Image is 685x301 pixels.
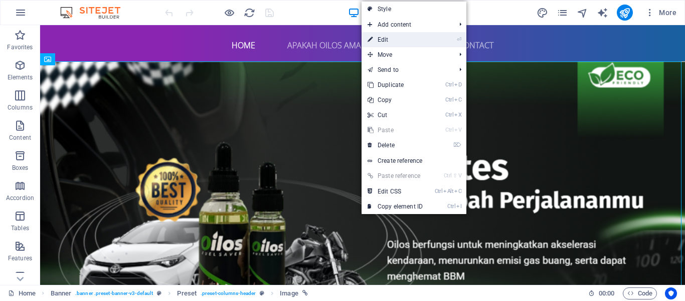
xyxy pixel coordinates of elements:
span: . preset-columns-header [201,287,256,299]
a: CtrlICopy element ID [362,199,429,214]
i: Design (Ctrl+Alt+Y) [537,7,548,19]
a: CtrlXCut [362,108,429,123]
a: Style [362,2,466,17]
button: Code [623,287,657,299]
i: This element is a customizable preset [260,290,264,296]
span: . banner .preset-banner-v3-default [75,287,153,299]
i: Ctrl [445,81,453,88]
i: Alt [443,188,453,194]
i: Pages (Ctrl+Alt+S) [557,7,568,19]
i: Ctrl [447,203,455,210]
span: Code [627,287,652,299]
i: ⇧ [453,172,457,179]
h6: Session time [588,287,615,299]
p: Elements [8,73,33,81]
i: C [454,96,461,103]
i: AI Writer [597,7,608,19]
i: V [454,127,461,133]
button: pages [557,7,569,19]
i: D [454,81,461,88]
span: Add content [362,17,451,32]
a: CtrlAltCEdit CSS [362,184,429,199]
span: Move [362,47,451,62]
i: V [458,172,461,179]
p: Columns [8,104,33,112]
a: Send to [362,62,451,77]
p: Content [9,134,31,142]
a: CtrlCCopy [362,92,429,108]
p: Favorites [7,43,33,51]
button: text_generator [597,7,609,19]
i: Ctrl [445,127,453,133]
i: X [454,112,461,118]
i: C [454,188,461,194]
span: Click to select. Double-click to edit [51,287,72,299]
button: Usercentrics [665,287,677,299]
a: Create reference [362,153,466,168]
span: : [606,289,607,297]
i: I [456,203,461,210]
a: ⌦Delete [362,138,429,153]
button: design [537,7,549,19]
p: Tables [11,224,29,232]
span: Click to select. Double-click to edit [177,287,197,299]
button: publish [617,5,633,21]
button: navigator [577,7,589,19]
a: ⏎Edit [362,32,429,47]
p: Boxes [12,164,29,172]
button: reload [243,7,255,19]
i: Ctrl [444,172,452,179]
button: More [641,5,680,21]
i: This element is linked [302,290,308,296]
a: CtrlDDuplicate [362,77,429,92]
i: Navigator [577,7,588,19]
i: Ctrl [445,112,453,118]
i: ⏎ [457,36,461,43]
p: Features [8,254,32,262]
i: ⌦ [453,142,461,148]
i: Publish [619,7,630,19]
a: Click to cancel selection. Double-click to open Pages [8,287,36,299]
nav: breadcrumb [51,287,308,299]
img: Editor Logo [58,7,133,19]
span: 00 00 [599,287,614,299]
a: Ctrl⇧VPaste reference [362,168,429,183]
a: CtrlVPaste [362,123,429,138]
span: More [645,8,676,18]
i: Ctrl [435,188,443,194]
span: Click to select. Double-click to edit [280,287,298,299]
i: Ctrl [445,96,453,103]
i: This element is a customizable preset [157,290,161,296]
p: Accordion [6,194,34,202]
